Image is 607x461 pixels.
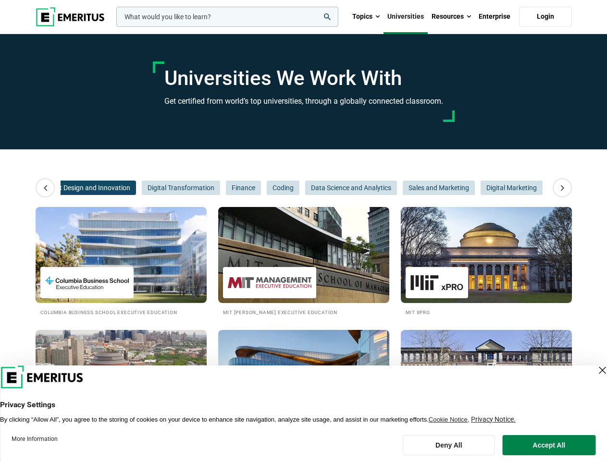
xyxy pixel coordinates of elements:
a: Universities We Work With MIT Sloan Executive Education MIT [PERSON_NAME] Executive Education [218,207,389,316]
button: Digital Marketing [481,181,543,195]
img: Universities We Work With [401,330,572,426]
button: Finance [226,181,261,195]
img: Universities We Work With [218,207,389,303]
img: MIT Sloan Executive Education [228,272,311,293]
img: Universities We Work With [36,330,207,426]
img: Universities We Work With [218,330,389,426]
img: MIT xPRO [410,272,463,293]
a: Universities We Work With Kellogg Executive Education [PERSON_NAME] Executive Education [218,330,389,439]
h2: MIT xPRO [406,308,567,316]
h2: MIT [PERSON_NAME] Executive Education [223,308,384,316]
button: Digital Transformation [142,181,220,195]
button: Coding [267,181,299,195]
a: Login [519,7,572,27]
input: woocommerce-product-search-field-0 [116,7,338,27]
img: Universities We Work With [36,207,207,303]
a: Universities We Work With Columbia Business School Executive Education Columbia Business School E... [36,207,207,316]
h2: Columbia Business School Executive Education [40,308,202,316]
a: Universities We Work With Wharton Executive Education [PERSON_NAME] Executive Education [36,330,207,439]
h1: Universities We Work With [164,66,443,90]
button: Sales and Marketing [403,181,475,195]
a: Universities We Work With MIT xPRO MIT xPRO [401,207,572,316]
h3: Get certified from world’s top universities, through a globally connected classroom. [164,95,443,108]
img: Columbia Business School Executive Education [45,272,129,293]
a: Universities We Work With Cambridge Judge Business School Executive Education Cambridge Judge Bus... [401,330,572,439]
button: Data Science and Analytics [305,181,397,195]
button: Product Design and Innovation [32,181,136,195]
img: Universities We Work With [401,207,572,303]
